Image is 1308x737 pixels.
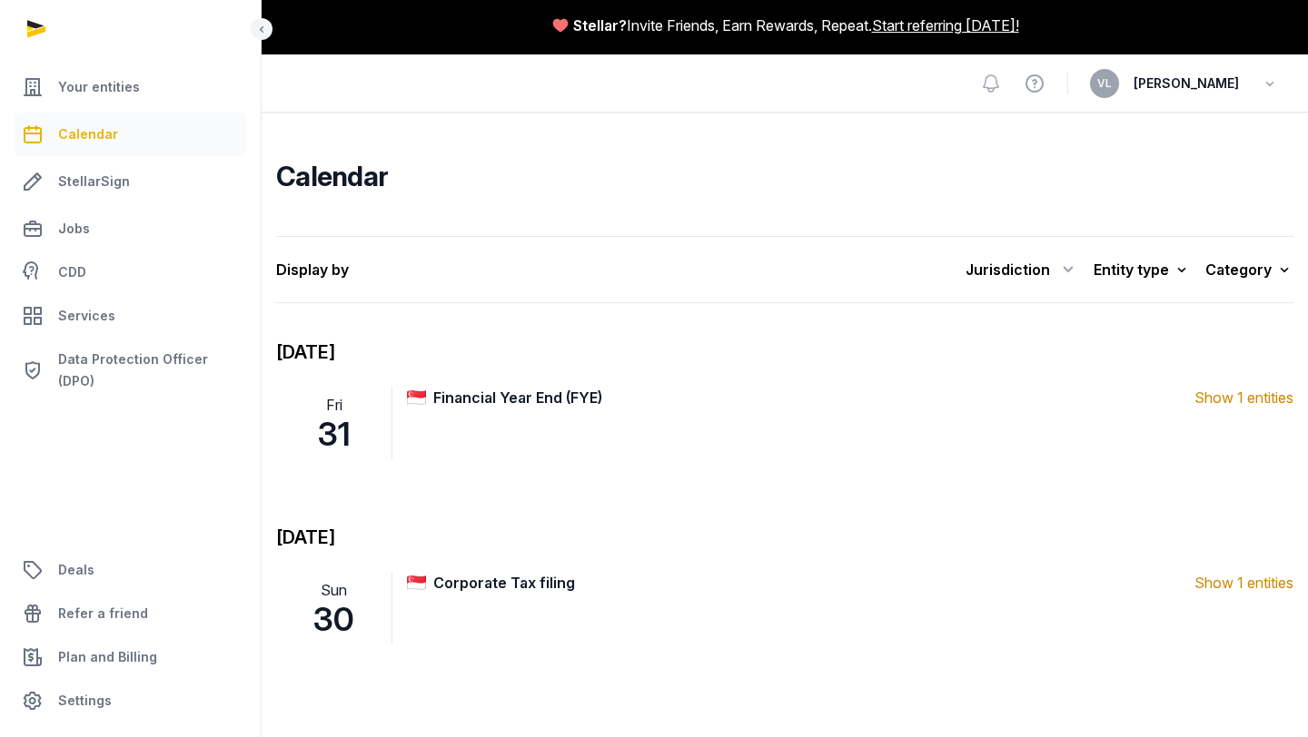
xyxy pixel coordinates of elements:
[1134,73,1239,94] span: [PERSON_NAME]
[15,548,246,592] a: Deals
[872,15,1019,36] a: Start referring [DATE]!
[15,635,246,679] a: Plan and Billing
[283,394,384,416] span: Fri
[58,76,140,98] span: Your entities
[15,679,246,722] a: Settings
[276,255,530,284] p: Display by
[58,305,115,327] span: Services
[58,349,239,392] span: Data Protection Officer (DPO)
[283,601,384,637] span: 30
[1097,78,1112,89] span: VL
[283,416,384,452] span: 31
[1205,257,1293,282] div: Category
[58,646,157,668] span: Plan and Billing
[433,387,1194,408] span: Financial Year End (FYE)
[1090,69,1119,98] button: VL
[15,254,246,290] a: CDD
[1194,572,1293,594] span: Show 1 entities
[58,690,112,712] span: Settings
[276,160,1293,192] h2: Calendar
[58,559,94,581] span: Deals
[15,65,246,109] a: Your entities
[433,572,1194,594] span: Corporate Tax filing
[1194,387,1293,408] span: Show 1 entities
[276,339,1293,365] p: [DATE]
[58,603,148,624] span: Refer a friend
[58,123,118,145] span: Calendar
[58,261,86,283] span: CDD
[15,592,246,635] a: Refer a friend
[573,15,627,36] span: Stellar?
[283,579,384,601] span: Sun
[15,160,246,203] a: StellarSign
[58,218,90,240] span: Jobs
[15,113,246,156] a: Calendar
[15,341,246,399] a: Data Protection Officer (DPO)
[276,525,1293,550] p: [DATE]
[1094,257,1191,282] div: Entity type
[966,255,1079,284] div: Jurisdiction
[1217,650,1308,737] iframe: Chat Widget
[15,294,246,338] a: Services
[58,171,130,192] span: StellarSign
[15,207,246,251] a: Jobs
